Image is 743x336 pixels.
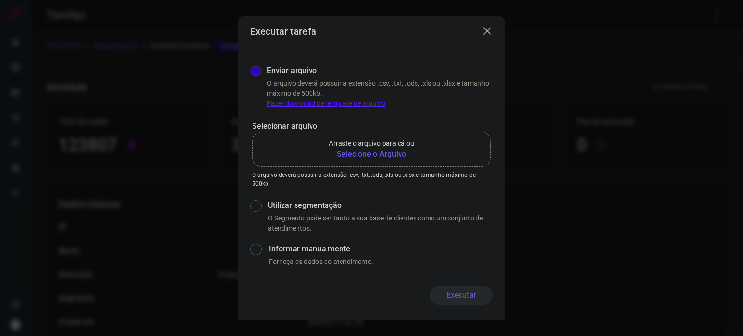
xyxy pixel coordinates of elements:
[267,100,385,107] a: Fazer download de template de arquivo
[430,286,493,305] button: Executar
[267,65,317,76] label: Enviar arquivo
[269,243,493,255] label: Informar manualmente
[268,200,493,211] label: Utilizar segmentação
[250,26,316,37] h3: Executar tarefa
[267,78,493,109] p: O arquivo deverá possuir a extensão .csv, .txt, .ods, .xls ou .xlsx e tamanho máximo de 500kb.
[252,171,491,188] p: O arquivo deverá possuir a extensão .csv, .txt, .ods, .xls ou .xlsx e tamanho máximo de 500kb.
[329,148,414,160] b: Selecione o Arquivo
[268,213,493,234] p: O Segmento pode ser tanto a sua base de clientes como um conjunto de atendimentos.
[269,257,493,267] p: Forneça os dados do atendimento.
[329,138,414,148] p: Arraste o arquivo para cá ou
[252,120,491,132] p: Selecionar arquivo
